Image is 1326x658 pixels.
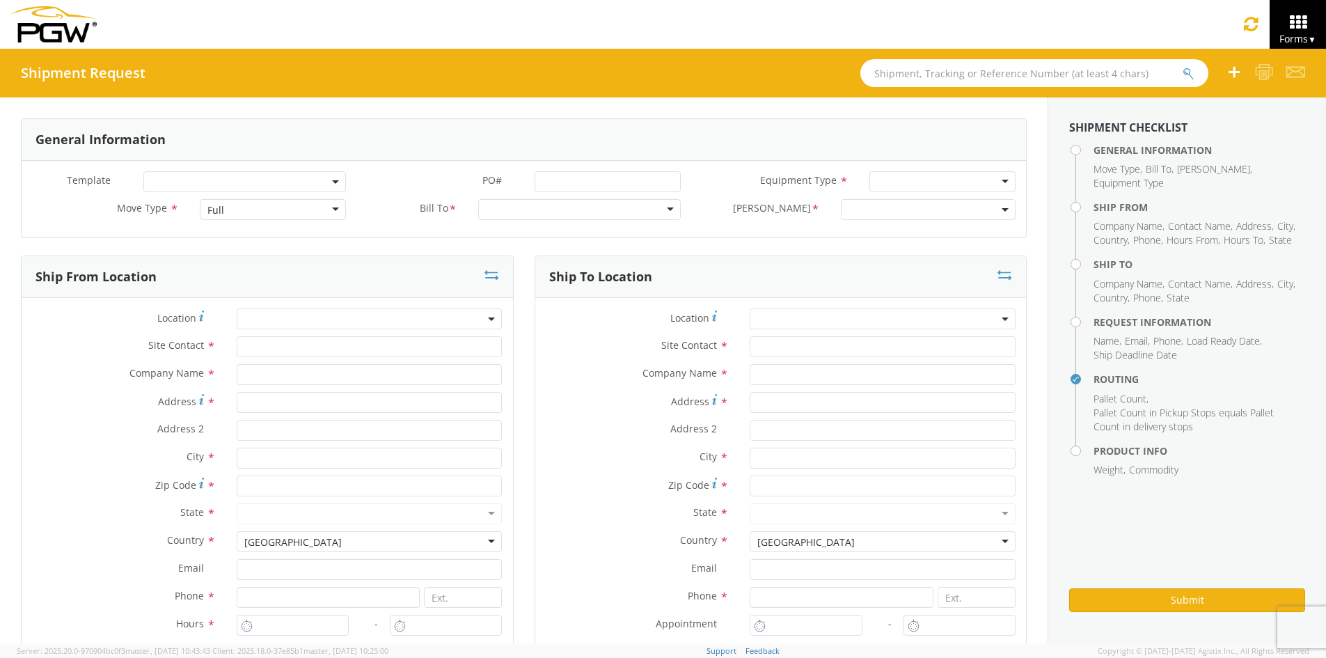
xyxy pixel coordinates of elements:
[1125,334,1150,348] li: ,
[1133,291,1161,304] span: Phone
[212,645,388,656] span: Client: 2025.18.0-37e85b1
[125,645,210,656] span: master, [DATE] 10:43:43
[1167,233,1218,246] span: Hours From
[1125,334,1148,347] span: Email
[1098,645,1309,657] span: Copyright © [DATE]-[DATE] Agistix Inc., All Rights Reserved
[1277,219,1295,233] li: ,
[1177,162,1252,176] li: ,
[1277,277,1293,290] span: City
[117,201,167,214] span: Move Type
[1308,33,1316,45] span: ▼
[1167,233,1220,247] li: ,
[1236,219,1272,233] span: Address
[661,338,717,352] span: Site Contact
[1094,202,1305,212] h4: Ship From
[1187,334,1262,348] li: ,
[1167,291,1190,304] span: State
[176,617,204,630] span: Hours
[938,587,1016,608] input: Ext.
[420,201,448,217] span: Bill To
[1224,233,1265,247] li: ,
[693,506,717,519] span: State
[1094,277,1162,290] span: Company Name
[1129,463,1178,476] span: Commodity
[157,422,204,435] span: Address 2
[1168,219,1233,233] li: ,
[244,535,342,549] div: [GEOGRAPHIC_DATA]
[1177,162,1250,175] span: [PERSON_NAME]
[1224,233,1263,246] span: Hours To
[670,422,717,435] span: Address 2
[158,395,196,408] span: Address
[1094,334,1121,348] li: ,
[671,395,709,408] span: Address
[1279,32,1316,45] span: Forms
[148,338,204,352] span: Site Contact
[733,201,811,217] span: Bill Code
[1094,145,1305,155] h4: General Information
[1094,446,1305,456] h4: Product Info
[67,173,111,187] span: Template
[888,617,892,630] span: -
[1069,588,1305,612] button: Submit
[1094,291,1128,304] span: Country
[21,65,145,81] h4: Shipment Request
[680,533,717,547] span: Country
[760,173,837,187] span: Equipment Type
[1277,219,1293,233] span: City
[1094,176,1164,189] span: Equipment Type
[482,173,502,187] span: PO#
[1094,348,1177,361] span: Ship Deadline Date
[670,311,709,324] span: Location
[1094,334,1119,347] span: Name
[1094,233,1130,247] li: ,
[1133,291,1163,305] li: ,
[1168,219,1231,233] span: Contact Name
[1153,334,1183,348] li: ,
[549,270,652,284] h3: Ship To Location
[1094,233,1128,246] span: Country
[1094,162,1140,175] span: Move Type
[1236,277,1272,290] span: Address
[303,645,388,656] span: master, [DATE] 10:25:00
[1146,162,1171,175] span: Bill To
[688,589,717,602] span: Phone
[187,450,204,463] span: City
[1187,334,1260,347] span: Load Ready Date
[178,561,204,574] span: Email
[1094,317,1305,327] h4: Request Information
[642,366,717,379] span: Company Name
[424,587,502,608] input: Ext.
[157,311,196,324] span: Location
[1168,277,1233,291] li: ,
[668,478,709,492] span: Zip Code
[155,478,196,492] span: Zip Code
[35,270,157,284] h3: Ship From Location
[1146,162,1174,176] li: ,
[180,506,204,519] span: State
[35,133,166,147] h3: General Information
[1236,219,1274,233] li: ,
[1069,120,1187,135] strong: Shipment Checklist
[1094,463,1126,477] li: ,
[17,645,210,656] span: Server: 2025.20.0-970904bc0f3
[1094,392,1149,406] li: ,
[1269,233,1292,246] span: State
[656,617,717,630] span: Appointment
[691,561,717,574] span: Email
[860,59,1208,87] input: Shipment, Tracking or Reference Number (at least 4 chars)
[1094,374,1305,384] h4: Routing
[175,589,204,602] span: Phone
[1094,277,1165,291] li: ,
[374,617,378,630] span: -
[207,203,224,217] div: Full
[1168,277,1231,290] span: Contact Name
[1277,277,1295,291] li: ,
[745,645,780,656] a: Feedback
[1094,291,1130,305] li: ,
[1094,162,1142,176] li: ,
[1236,277,1274,291] li: ,
[1094,463,1123,476] span: Weight
[1094,406,1274,433] span: Pallet Count in Pickup Stops equals Pallet Count in delivery stops
[10,6,97,42] img: pgw-form-logo-1aaa8060b1cc70fad034.png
